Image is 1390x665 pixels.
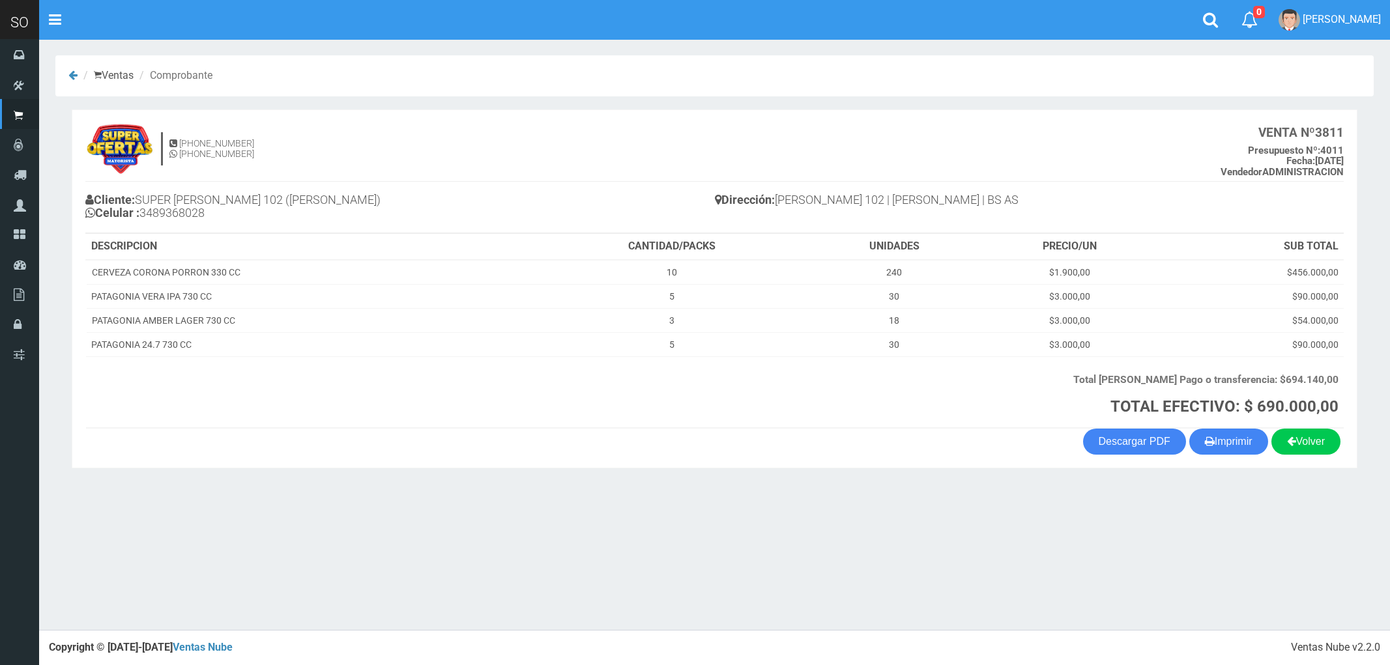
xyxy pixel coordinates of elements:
img: 6e4c2c31a476ec0362dbb77bd05c4b60.jpg [85,123,154,175]
td: $1.900,00 [979,260,1161,285]
td: CERVEZA CORONA PORRON 330 CC [86,260,534,285]
b: Dirección: [715,193,775,206]
td: PATAGONIA AMBER LAGER 730 CC [86,308,534,332]
td: $3.000,00 [979,284,1161,308]
img: User Image [1279,9,1300,31]
td: $3.000,00 [979,308,1161,332]
b: Celular : [85,206,139,219]
button: Imprimir [1189,429,1268,455]
h4: SUPER [PERSON_NAME] 102 ([PERSON_NAME]) 3489368028 [85,190,715,226]
th: UNIDADES [809,234,979,260]
td: 5 [534,284,809,308]
b: ADMINISTRACION [1221,166,1344,178]
td: $456.000,00 [1161,260,1344,285]
strong: Copyright © [DATE]-[DATE] [49,641,233,653]
strong: TOTAL EFECTIVO: $ 690.000,00 [1110,397,1339,416]
li: Comprobante [136,68,212,83]
td: $90.000,00 [1161,332,1344,356]
a: Descargar PDF [1083,429,1186,455]
td: 10 [534,260,809,285]
h4: [PERSON_NAME] 102 | [PERSON_NAME] | BS AS [715,190,1344,213]
h5: [PHONE_NUMBER] [PHONE_NUMBER] [169,139,254,159]
th: PRECIO/UN [979,234,1161,260]
td: 18 [809,308,979,332]
td: $3.000,00 [979,332,1161,356]
td: $54.000,00 [1161,308,1344,332]
li: Ventas [80,68,134,83]
td: $90.000,00 [1161,284,1344,308]
div: Ventas Nube v2.2.0 [1291,640,1380,655]
a: Ventas Nube [173,641,233,653]
td: 3 [534,308,809,332]
strong: Fecha: [1286,155,1315,167]
strong: VENTA Nº [1258,125,1315,140]
td: 30 [809,284,979,308]
strong: Total [PERSON_NAME] Pago o transferencia: $694.140,00 [1073,374,1339,386]
td: 30 [809,332,979,356]
strong: Vendedor [1221,166,1262,178]
span: [PERSON_NAME] [1303,13,1381,25]
b: Cliente: [85,193,135,206]
td: 5 [534,332,809,356]
td: PATAGONIA VERA IPA 730 CC [86,284,534,308]
b: 3811 [1258,125,1344,140]
b: [DATE] [1286,155,1344,167]
span: 0 [1253,6,1265,18]
a: Volver [1271,429,1340,455]
th: CANTIDAD/PACKS [534,234,809,260]
td: 240 [809,260,979,285]
b: 4011 [1248,145,1344,156]
th: SUB TOTAL [1161,234,1344,260]
strong: Presupuesto Nº: [1248,145,1320,156]
td: PATAGONIA 24.7 730 CC [86,332,534,356]
th: DESCRIPCION [86,234,534,260]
